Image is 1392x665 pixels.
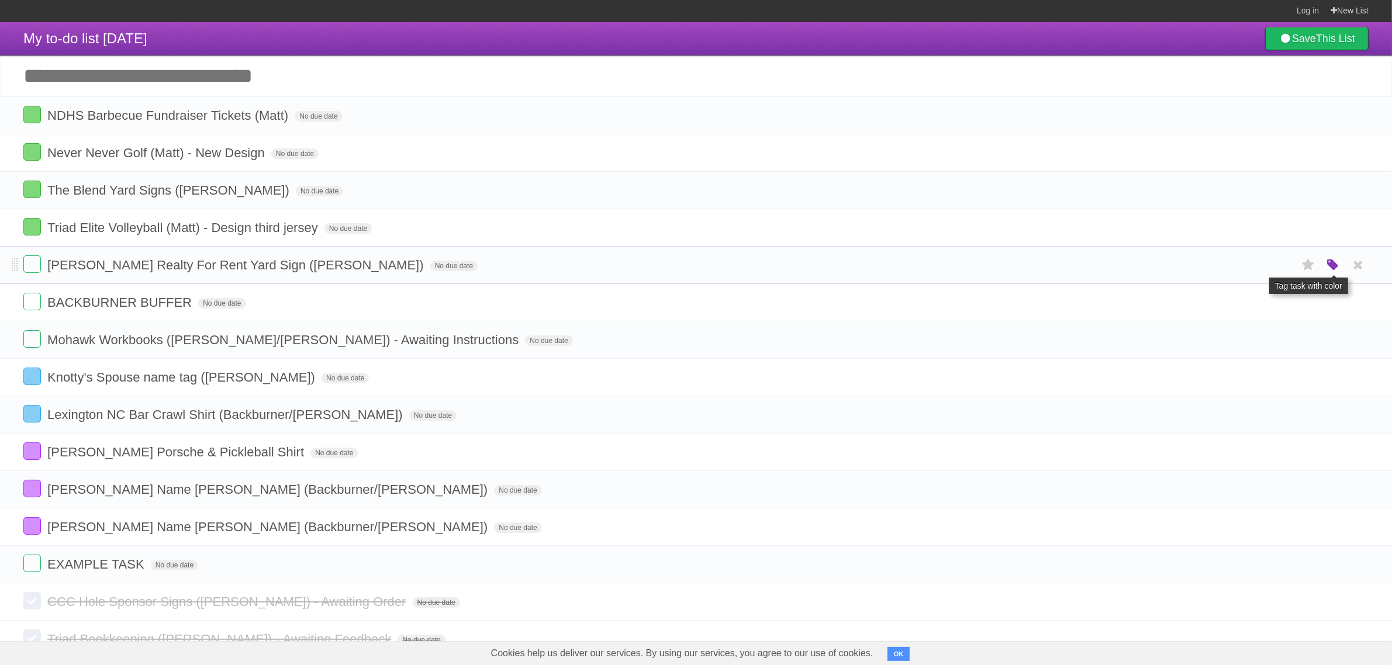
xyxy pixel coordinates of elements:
span: No due date [494,485,541,496]
span: No due date [409,410,457,421]
span: No due date [296,186,343,196]
a: SaveThis List [1265,27,1369,50]
label: Done [23,442,41,460]
label: Star task [1297,255,1320,275]
span: EXAMPLE TASK [47,557,147,572]
span: [PERSON_NAME] Realty For Rent Yard Sign ([PERSON_NAME]) [47,258,427,272]
span: No due date [322,373,369,383]
span: No due date [413,597,460,608]
label: Done [23,181,41,198]
button: OK [887,647,910,661]
label: Done [23,143,41,161]
span: Cookies help us deliver our services. By using our services, you agree to our use of cookies. [479,642,885,665]
span: No due date [494,522,541,533]
span: The Blend Yard Signs ([PERSON_NAME]) [47,183,292,198]
label: Done [23,255,41,273]
label: Done [23,480,41,497]
span: No due date [398,635,445,645]
span: [PERSON_NAME] Porsche & Pickleball Shirt [47,445,307,459]
span: Mohawk Workbooks ([PERSON_NAME]/[PERSON_NAME]) - Awaiting Instructions [47,332,521,347]
label: Done [23,629,41,647]
span: Never Never Golf (Matt) - New Design [47,146,268,160]
label: Done [23,592,41,609]
label: Done [23,555,41,572]
label: Done [23,517,41,535]
span: CCC Hole Sponsor Signs ([PERSON_NAME]) - Awaiting Order [47,594,409,609]
span: No due date [151,560,198,570]
span: Lexington NC Bar Crawl Shirt (Backburner/[PERSON_NAME]) [47,407,406,422]
label: Done [23,106,41,123]
span: [PERSON_NAME] Name [PERSON_NAME] (Backburner/[PERSON_NAME]) [47,519,491,534]
span: No due date [271,148,319,159]
label: Done [23,405,41,422]
label: Done [23,330,41,348]
span: Knotty's Spouse name tag ([PERSON_NAME]) [47,370,318,385]
label: Done [23,218,41,235]
span: No due date [525,335,572,346]
span: BACKBURNER BUFFER [47,295,195,310]
span: Triad Elite Volleyball (Matt) - Design third jersey [47,220,321,235]
span: NDHS Barbecue Fundraiser Tickets (Matt) [47,108,291,123]
span: No due date [310,448,358,458]
span: No due date [198,298,246,309]
span: No due date [430,261,478,271]
span: No due date [295,111,342,122]
b: This List [1316,33,1355,44]
span: Triad Bookkeeping ([PERSON_NAME]) - Awaiting Feedback [47,632,394,646]
span: No due date [324,223,372,234]
span: My to-do list [DATE] [23,30,147,46]
label: Done [23,293,41,310]
label: Done [23,368,41,385]
span: [PERSON_NAME] Name [PERSON_NAME] (Backburner/[PERSON_NAME]) [47,482,491,497]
